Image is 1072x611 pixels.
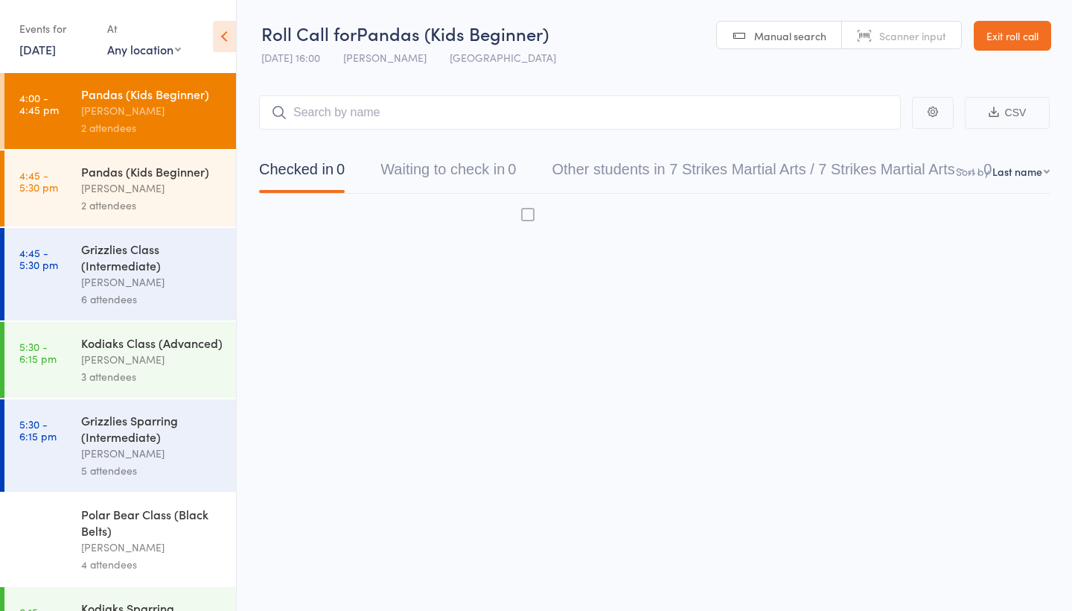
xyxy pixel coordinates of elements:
[81,368,223,385] div: 3 attendees
[19,512,58,536] time: 6:15 - 7:00 pm
[992,164,1042,179] div: Last name
[19,169,58,193] time: 4:45 - 5:30 pm
[380,153,516,193] button: Waiting to check in0
[81,163,223,180] div: Pandas (Kids Beginner)
[19,341,57,364] time: 5:30 - 6:15 pm
[81,197,223,214] div: 2 attendees
[107,41,181,57] div: Any location
[261,21,357,45] span: Roll Call for
[4,493,236,586] a: 6:15 -7:00 pmPolar Bear Class (Black Belts)[PERSON_NAME]4 attendees
[107,16,181,41] div: At
[357,21,549,45] span: Pandas (Kids Beginner)
[259,153,345,193] button: Checked in0
[4,399,236,492] a: 5:30 -6:15 pmGrizzlies Sparring (Intermediate)[PERSON_NAME]5 attendees
[81,506,223,539] div: Polar Bear Class (Black Belts)
[4,228,236,320] a: 4:45 -5:30 pmGrizzlies Class (Intermediate)[PERSON_NAME]6 attendees
[343,50,427,65] span: [PERSON_NAME]
[956,164,989,179] label: Sort by
[336,161,345,177] div: 0
[4,322,236,398] a: 5:30 -6:15 pmKodiaks Class (Advanced)[PERSON_NAME]3 attendees
[81,412,223,445] div: Grizzlies Sparring (Intermediate)
[81,180,223,197] div: [PERSON_NAME]
[552,153,992,193] button: Other students in 7 Strikes Martial Arts / 7 Strikes Martial Arts - ...0
[879,28,946,43] span: Scanner input
[19,41,56,57] a: [DATE]
[261,50,320,65] span: [DATE] 16:00
[965,97,1050,129] button: CSV
[4,73,236,149] a: 4:00 -4:45 pmPandas (Kids Beginner)[PERSON_NAME]2 attendees
[81,335,223,351] div: Kodiaks Class (Advanced)
[81,462,223,479] div: 5 attendees
[4,151,236,227] a: 4:45 -5:30 pmPandas (Kids Beginner)[PERSON_NAME]2 attendees
[81,445,223,462] div: [PERSON_NAME]
[81,556,223,573] div: 4 attendees
[19,418,57,442] time: 5:30 - 6:15 pm
[81,291,223,308] div: 6 attendees
[81,86,223,102] div: Pandas (Kids Beginner)
[508,161,516,177] div: 0
[81,539,223,556] div: [PERSON_NAME]
[450,50,556,65] span: [GEOGRAPHIC_DATA]
[974,21,1051,51] a: Exit roll call
[81,102,223,119] div: [PERSON_NAME]
[19,92,59,115] time: 4:00 - 4:45 pm
[19,247,58,270] time: 4:45 - 5:30 pm
[81,119,223,136] div: 2 attendees
[754,28,826,43] span: Manual search
[81,273,223,291] div: [PERSON_NAME]
[983,161,992,177] div: 0
[19,16,92,41] div: Events for
[259,95,901,130] input: Search by name
[81,241,223,273] div: Grizzlies Class (Intermediate)
[81,351,223,368] div: [PERSON_NAME]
